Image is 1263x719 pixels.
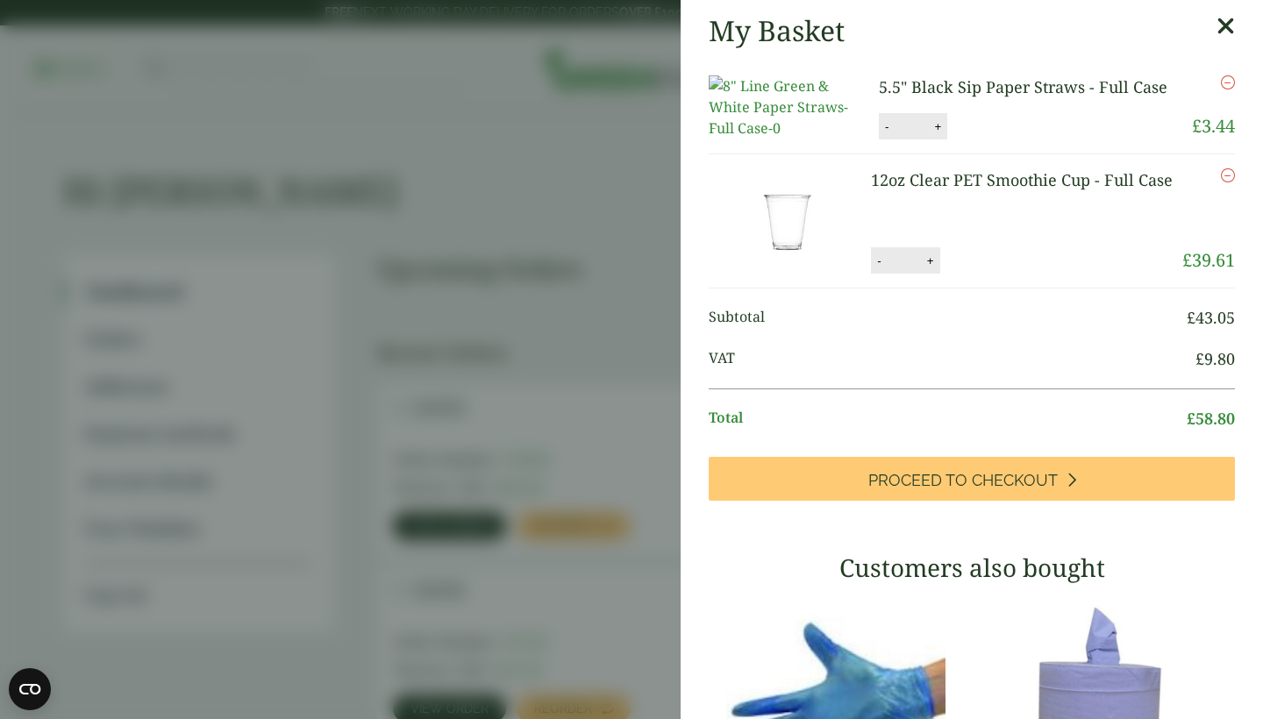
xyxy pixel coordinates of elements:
[1192,114,1202,138] span: £
[1195,348,1204,369] span: £
[922,253,939,268] button: +
[1192,114,1235,138] bdi: 3.44
[1182,248,1192,272] span: £
[1187,408,1235,429] bdi: 58.80
[1187,307,1195,328] span: £
[1182,248,1235,272] bdi: 39.61
[709,457,1235,501] a: Proceed to Checkout
[1195,348,1235,369] bdi: 9.80
[879,76,1167,97] a: 5.5" Black Sip Paper Straws - Full Case
[709,14,845,47] h2: My Basket
[929,119,946,134] button: +
[1187,307,1235,328] bdi: 43.05
[709,553,1235,583] h3: Customers also bought
[880,119,894,134] button: -
[1221,75,1235,89] a: Remove this item
[709,75,867,139] img: 8" Line Green & White Paper Straws-Full Case-0
[1221,168,1235,182] a: Remove this item
[709,407,1187,431] span: Total
[1187,408,1195,429] span: £
[872,253,886,268] button: -
[9,668,51,710] button: Open CMP widget
[871,169,1173,190] a: 12oz Clear PET Smoothie Cup - Full Case
[868,471,1058,490] span: Proceed to Checkout
[709,306,1187,330] span: Subtotal
[709,347,1195,371] span: VAT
